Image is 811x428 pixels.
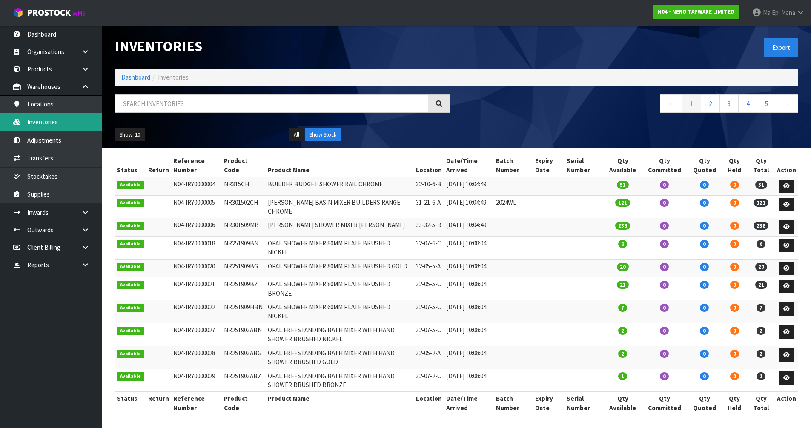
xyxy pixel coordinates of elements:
td: [PERSON_NAME] SHOWER MIXER [PERSON_NAME] [266,218,414,237]
td: [DATE] 10:08:04 [444,259,494,277]
h1: Inventories [115,38,450,54]
span: 238 [754,222,768,230]
td: OPAL FREESTANDING BATH MIXER WITH HAND SHOWER BRUSHED NICKEL [266,323,414,346]
td: NR315CH [222,177,266,195]
td: NR251909HBN [222,300,266,323]
span: 2 [618,327,627,335]
button: Show: 10 [115,128,145,142]
td: N04-IRY0000004 [171,177,222,195]
span: 0 [730,263,739,271]
td: OPAL FREESTANDING BATH MIXER WITH HAND SHOWER BRUSHED BRONZE [266,369,414,392]
span: 51 [617,181,629,189]
a: ← [660,94,682,113]
a: 1 [682,94,701,113]
span: 51 [755,181,767,189]
td: NR251909BG [222,259,266,277]
span: 2 [757,327,765,335]
span: 6 [757,240,765,248]
span: 0 [730,199,739,207]
td: [DATE] 10:08:04 [444,300,494,323]
th: Location [414,154,444,177]
td: NR251903ABZ [222,369,266,392]
a: 4 [738,94,757,113]
span: 121 [754,199,768,207]
span: Available [117,350,144,358]
span: 0 [700,240,709,248]
td: 31-21-6-A [414,195,444,218]
th: Product Name [266,392,414,414]
td: NR251909BZ [222,277,266,300]
span: 2 [757,350,765,358]
span: 0 [730,350,739,358]
th: Return [146,154,171,177]
td: N04-IRY0000021 [171,277,222,300]
th: Expiry Date [533,392,565,414]
td: N04-IRY0000005 [171,195,222,218]
td: OPAL SHOWER MIXER 60MM PLATE BRUSHED NICKEL [266,300,414,323]
th: Status [115,392,146,414]
th: Date/Time Arrived [444,154,494,177]
span: Available [117,263,144,271]
td: OPAL SHOWER MIXER 80MM PLATE BRUSHED GOLD [266,259,414,277]
span: Available [117,304,144,312]
button: Export [764,38,798,57]
span: 0 [660,199,669,207]
span: 0 [730,304,739,312]
span: 1 [757,372,765,380]
td: [PERSON_NAME] BASIN MIXER BUILDERS RANGE CHROME [266,195,414,218]
td: N04-IRY0000027 [171,323,222,346]
td: [DATE] 10:08:04 [444,346,494,369]
td: N04-IRY0000028 [171,346,222,369]
td: [DATE] 10:08:04 [444,236,494,259]
span: 0 [700,281,709,289]
td: 32-07-5-C [414,323,444,346]
span: 0 [700,350,709,358]
td: [DATE] 10:04:49 [444,177,494,195]
th: Qty Held [722,154,748,177]
span: Ma Epi [763,9,780,17]
span: 0 [660,181,669,189]
a: Dashboard [121,73,150,81]
td: N04-IRY0000006 [171,218,222,237]
span: Available [117,240,144,248]
span: 0 [660,222,669,230]
th: Action [775,392,798,414]
span: 0 [700,181,709,189]
td: OPAL FREESTANDING BATH MIXER WITH HAND SHOWER BRUSHED GOLD [266,346,414,369]
span: 0 [730,222,739,230]
td: OPAL SHOWER MIXER 80MM PLATE BRUSHED BRONZE [266,277,414,300]
td: 2024WL [494,195,533,218]
a: → [776,94,798,113]
span: Inventories [158,73,189,81]
td: OPAL SHOWER MIXER 80MM PLATE BRUSHED NICKEL [266,236,414,259]
td: BUILDER BUDGET SHOWER RAIL CHROME [266,177,414,195]
td: 32-07-5-C [414,300,444,323]
td: N04-IRY0000020 [171,259,222,277]
img: cube-alt.png [13,7,23,18]
button: Show Stock [305,128,341,142]
td: 33-32-5-B [414,218,444,237]
span: 0 [730,372,739,380]
td: 32-07-6-C [414,236,444,259]
td: NR251909BN [222,236,266,259]
strong: N04 - NERO TAPWARE LIMITED [658,8,734,15]
th: Status [115,154,146,177]
th: Qty Committed [642,154,687,177]
span: 0 [660,281,669,289]
th: Product Code [222,154,266,177]
button: All [289,128,304,142]
span: 21 [755,281,767,289]
span: 0 [700,263,709,271]
th: Qty Available [603,154,642,177]
td: 32-05-2-A [414,346,444,369]
span: Mana [781,9,795,17]
span: 121 [615,199,630,207]
span: 0 [700,372,709,380]
th: Qty Quoted [687,392,722,414]
th: Batch Number [494,154,533,177]
th: Qty Available [603,392,642,414]
span: 0 [660,240,669,248]
th: Reference Number [171,154,222,177]
span: 238 [615,222,630,230]
td: NR251903ABG [222,346,266,369]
